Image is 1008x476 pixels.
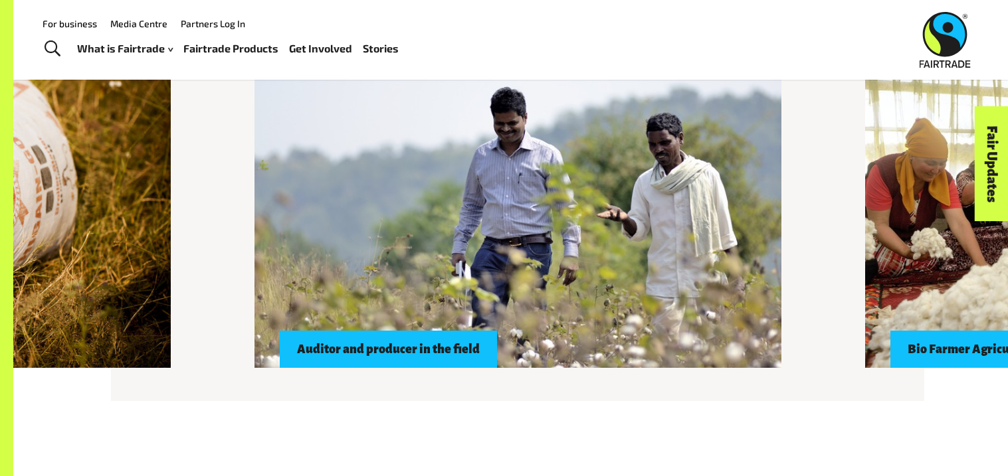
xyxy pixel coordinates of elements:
a: Stories [363,39,399,58]
a: Partners Log In [181,18,245,29]
a: What is Fairtrade [77,39,173,58]
a: Fairtrade Products [183,39,278,58]
a: Media Centre [110,18,167,29]
div: Auditor and producer in the field [280,331,497,368]
a: Toggle Search [36,33,68,66]
img: Fairtrade Australia New Zealand logo [920,12,971,68]
a: For business [43,18,97,29]
a: Get Involved [289,39,352,58]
